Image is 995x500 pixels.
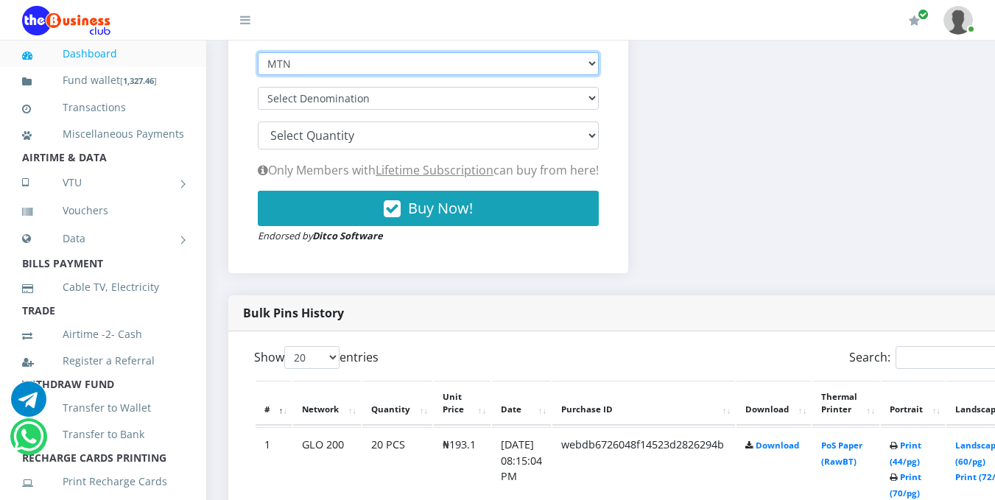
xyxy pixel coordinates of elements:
[812,381,879,426] th: Thermal Printer: activate to sort column ascending
[123,75,154,86] b: 1,327.46
[22,418,184,451] a: Transfer to Bank
[918,9,929,20] span: Renew/Upgrade Subscription
[22,344,184,378] a: Register a Referral
[362,381,432,426] th: Quantity: activate to sort column ascending
[890,440,921,467] a: Print (44/pg)
[258,161,599,179] p: Only Members with can buy from here!
[22,37,184,71] a: Dashboard
[22,270,184,304] a: Cable TV, Electricity
[258,229,383,242] small: Endorsed by
[22,465,184,499] a: Print Recharge Cards
[256,381,292,426] th: #: activate to sort column descending
[11,392,46,417] a: Chat for support
[434,381,491,426] th: Unit Price: activate to sort column ascending
[881,381,945,426] th: Portrait: activate to sort column ascending
[293,381,361,426] th: Network: activate to sort column ascending
[22,164,184,201] a: VTU
[22,194,184,228] a: Vouchers
[22,6,110,35] img: Logo
[552,381,735,426] th: Purchase ID: activate to sort column ascending
[22,117,184,151] a: Miscellaneous Payments
[492,381,551,426] th: Date: activate to sort column ascending
[22,91,184,124] a: Transactions
[408,198,473,218] span: Buy Now!
[284,346,340,369] select: Showentries
[943,6,973,35] img: User
[22,220,184,257] a: Data
[312,229,383,242] strong: Ditco Software
[756,440,799,451] a: Download
[821,440,862,467] a: PoS Paper (RawBT)
[22,317,184,351] a: Airtime -2- Cash
[13,430,43,454] a: Chat for support
[22,391,184,425] a: Transfer to Wallet
[909,15,920,27] i: Renew/Upgrade Subscription
[254,346,379,369] label: Show entries
[890,471,921,499] a: Print (70/pg)
[736,381,811,426] th: Download: activate to sort column ascending
[258,191,599,226] button: Buy Now!
[243,305,344,321] strong: Bulk Pins History
[120,75,157,86] small: [ ]
[376,162,493,178] a: Lifetime Subscription
[22,63,184,98] a: Fund wallet[1,327.46]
